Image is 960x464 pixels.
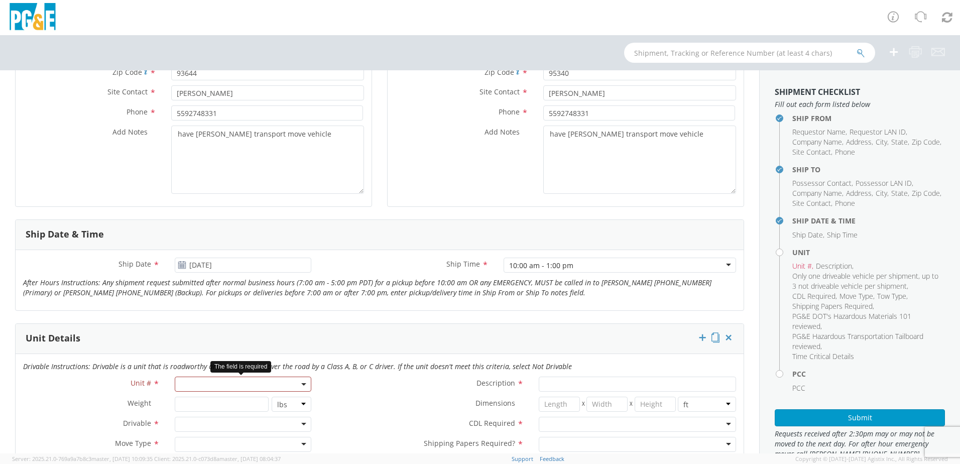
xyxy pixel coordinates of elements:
[839,291,873,301] span: Move Type
[846,137,872,147] span: Address
[792,217,945,224] h4: Ship Date & Time
[891,137,908,147] span: State
[509,261,573,271] div: 10:00 am - 1:00 pm
[792,127,847,137] li: ,
[792,249,945,256] h4: Unit
[115,438,151,448] span: Move Type
[827,230,858,240] span: Ship Time
[850,127,906,137] span: Requestor LAN ID
[540,455,564,462] a: Feedback
[856,178,913,188] li: ,
[539,397,580,412] input: Length
[792,166,945,173] h4: Ship To
[846,137,873,147] li: ,
[912,137,940,147] span: Zip Code
[586,397,628,412] input: Width
[112,127,148,137] span: Add Notes
[792,147,832,157] li: ,
[499,107,520,117] span: Phone
[792,271,938,291] span: Only one driveable vehicle per shipment, up to 3 not driveable vehicle per shipment
[876,188,887,198] span: City
[792,331,942,352] li: ,
[26,229,104,240] h3: Ship Date & Time
[876,137,889,147] li: ,
[912,188,940,198] span: Zip Code
[123,418,151,428] span: Drivable
[792,331,923,351] span: PG&E Hazardous Transportation Tailboard reviewed
[107,87,148,96] span: Site Contact
[475,398,515,408] span: Dimensions
[792,137,844,147] li: ,
[128,398,151,408] span: Weight
[112,67,142,77] span: Zip Code
[775,86,860,97] strong: Shipment Checklist
[131,378,151,388] span: Unit #
[792,291,835,301] span: CDL Required
[891,188,908,198] span: State
[792,230,823,240] span: Ship Date
[792,301,874,311] li: ,
[424,438,515,448] span: Shipping Papers Required?
[12,455,153,462] span: Server: 2025.21.0-769a9a7b8c3
[479,87,520,96] span: Site Contact
[792,230,824,240] li: ,
[856,178,912,188] span: Possessor LAN ID
[792,137,842,147] span: Company Name
[485,127,520,137] span: Add Notes
[469,418,515,428] span: CDL Required
[850,127,907,137] li: ,
[775,99,945,109] span: Fill out each form listed below
[839,291,875,301] li: ,
[210,361,271,373] div: The field is required
[792,291,837,301] li: ,
[792,188,842,198] span: Company Name
[792,198,831,208] span: Site Contact
[91,455,153,462] span: master, [DATE] 10:09:35
[912,188,941,198] li: ,
[476,378,515,388] span: Description
[580,397,587,412] span: X
[792,271,942,291] li: ,
[26,333,80,343] h3: Unit Details
[792,261,813,271] li: ,
[792,311,911,331] span: PG&E DOT's Hazardous Materials 101 reviewed
[792,188,844,198] li: ,
[792,352,854,361] span: Time Critical Details
[876,188,889,198] li: ,
[877,291,906,301] span: Tow Type
[485,67,514,77] span: Zip Code
[816,261,854,271] li: ,
[23,362,572,371] i: Drivable Instructions: Drivable is a unit that is roadworthy and can be driven over the road by a...
[876,137,887,147] span: City
[792,147,831,157] span: Site Contact
[912,137,941,147] li: ,
[624,43,875,63] input: Shipment, Tracking or Reference Number (at least 4 chars)
[8,3,58,33] img: pge-logo-06675f144f4cfa6a6814.png
[891,137,909,147] li: ,
[446,259,480,269] span: Ship Time
[795,455,948,463] span: Copyright © [DATE]-[DATE] Agistix Inc., All Rights Reserved
[118,259,151,269] span: Ship Date
[512,455,533,462] a: Support
[891,188,909,198] li: ,
[792,311,942,331] li: ,
[846,188,873,198] li: ,
[816,261,852,271] span: Description
[792,198,832,208] li: ,
[628,397,635,412] span: X
[127,107,148,117] span: Phone
[775,409,945,426] button: Submit
[835,147,855,157] span: Phone
[792,301,873,311] span: Shipping Papers Required
[792,178,853,188] li: ,
[635,397,676,412] input: Height
[792,261,812,271] span: Unit #
[792,178,852,188] span: Possessor Contact
[792,114,945,122] h4: Ship From
[846,188,872,198] span: Address
[792,370,945,378] h4: PCC
[154,455,281,462] span: Client: 2025.21.0-c073d8a
[792,127,846,137] span: Requestor Name
[792,383,805,393] span: PCC
[23,278,711,297] i: After Hours Instructions: Any shipment request submitted after normal business hours (7:00 am - 5...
